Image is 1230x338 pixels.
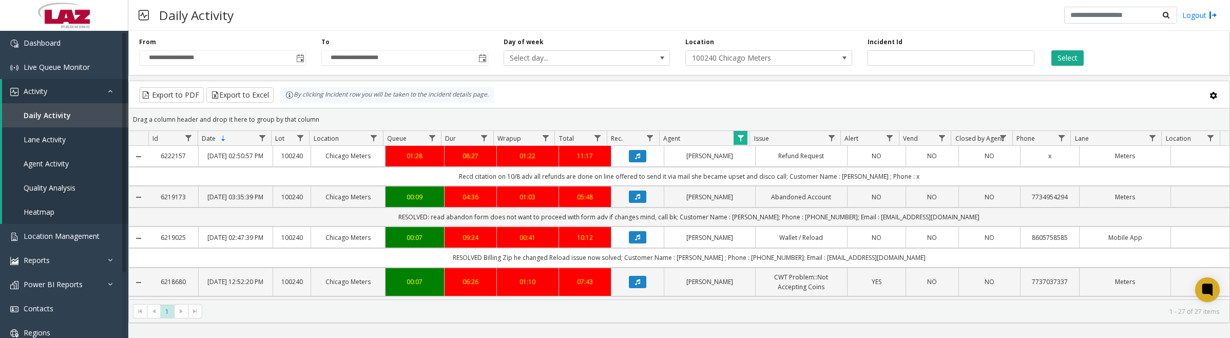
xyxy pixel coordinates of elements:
span: Toggle popup [476,51,488,65]
a: Meters [1086,192,1164,202]
img: 'icon' [10,305,18,313]
a: NO [965,277,1014,287]
td: Recd citation on 10/8 adv all refunds are done on line offered to send it via mail she became ups... [149,167,1229,186]
a: Activity [2,79,128,103]
img: pageIcon [139,3,149,28]
td: RESOLVED: read abandon form does not want to proceed with form adv if changes mind, call bk; Cust... [149,208,1229,227]
span: NO [985,193,994,201]
div: 00:41 [503,233,552,242]
a: [DATE] 03:35:39 PM [205,192,266,202]
a: Abandoned Account [762,192,840,202]
a: 100240 [279,192,305,202]
a: 09:24 [451,233,490,242]
div: Data table [129,131,1229,299]
a: NO [854,233,900,242]
img: 'icon' [10,88,18,96]
a: NO [854,151,900,161]
a: [PERSON_NAME] [670,233,749,242]
span: Toggle popup [294,51,305,65]
div: 11:17 [565,151,605,161]
a: Chicago Meters [317,151,379,161]
span: Id [152,134,158,143]
span: NO [985,277,994,286]
a: Mobile App [1086,233,1164,242]
a: 6222157 [155,151,192,161]
a: Daily Activity [2,103,128,127]
span: Queue [387,134,407,143]
span: Heatmap [24,207,54,217]
a: 06:26 [451,277,490,287]
a: 05:48 [565,192,605,202]
span: Agent [663,134,680,143]
span: NO [927,277,937,286]
span: Location [1166,134,1191,143]
a: 01:28 [392,151,438,161]
a: Closed by Agent Filter Menu [996,131,1010,145]
a: 04:36 [451,192,490,202]
span: Agent Activity [24,159,69,168]
a: Agent Activity [2,152,128,176]
span: Location [314,134,339,143]
h3: Daily Activity [154,3,239,28]
a: Lot Filter Menu [293,131,307,145]
label: Incident Id [868,37,902,47]
span: Activity [24,86,47,96]
a: 100240 [279,233,305,242]
span: Location Management [24,231,100,241]
a: Alert Filter Menu [883,131,897,145]
span: Dur [445,134,456,143]
span: Rec. [611,134,623,143]
kendo-pager-info: 1 - 27 of 27 items [208,307,1219,316]
a: Wallet / Reload [762,233,840,242]
a: Collapse Details [129,193,149,201]
img: 'icon' [10,64,18,72]
div: 00:09 [392,192,438,202]
span: Date [202,134,216,143]
span: Quality Analysis [24,183,75,193]
td: NO quarters being acc . says its jammed. had him try again Still Fails Read ordinance Adv Report ... [149,296,1229,315]
span: Vend [903,134,918,143]
a: [PERSON_NAME] [670,151,749,161]
label: From [139,37,156,47]
a: [DATE] 12:52:20 PM [205,277,266,287]
div: By clicking Incident row you will be taken to the incident details page. [280,87,494,103]
a: Location Filter Menu [1204,131,1218,145]
img: 'icon' [10,40,18,48]
td: RESOLVED Billing Zip he changed Reload issue now solved; Customer Name : [PERSON_NAME] ; Phone : ... [149,248,1229,267]
span: Lane Activity [24,135,66,144]
a: Wrapup Filter Menu [539,131,552,145]
img: 'icon' [10,329,18,337]
a: NO [912,233,952,242]
a: Chicago Meters [317,192,379,202]
a: Chicago Meters [317,277,379,287]
span: NO [927,193,937,201]
span: Closed by Agent [955,134,1003,143]
a: Collapse Details [129,234,149,242]
a: Dur Filter Menu [477,131,491,145]
span: Issue [754,134,769,143]
a: Rec. Filter Menu [643,131,657,145]
span: Sortable [219,135,227,143]
a: Agent Filter Menu [734,131,747,145]
span: Alert [844,134,858,143]
span: NO [985,233,994,242]
a: Date Filter Menu [255,131,269,145]
span: Dashboard [24,38,61,48]
div: 07:43 [565,277,605,287]
a: 6218680 [155,277,192,287]
a: Heatmap [2,200,128,224]
a: Collapse Details [129,153,149,161]
a: 01:03 [503,192,552,202]
span: Contacts [24,304,53,313]
a: Total Filter Menu [591,131,605,145]
a: 01:10 [503,277,552,287]
span: Wrapup [497,134,521,143]
img: 'icon' [10,257,18,265]
div: 00:07 [392,233,438,242]
a: [DATE] 02:50:57 PM [205,151,266,161]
